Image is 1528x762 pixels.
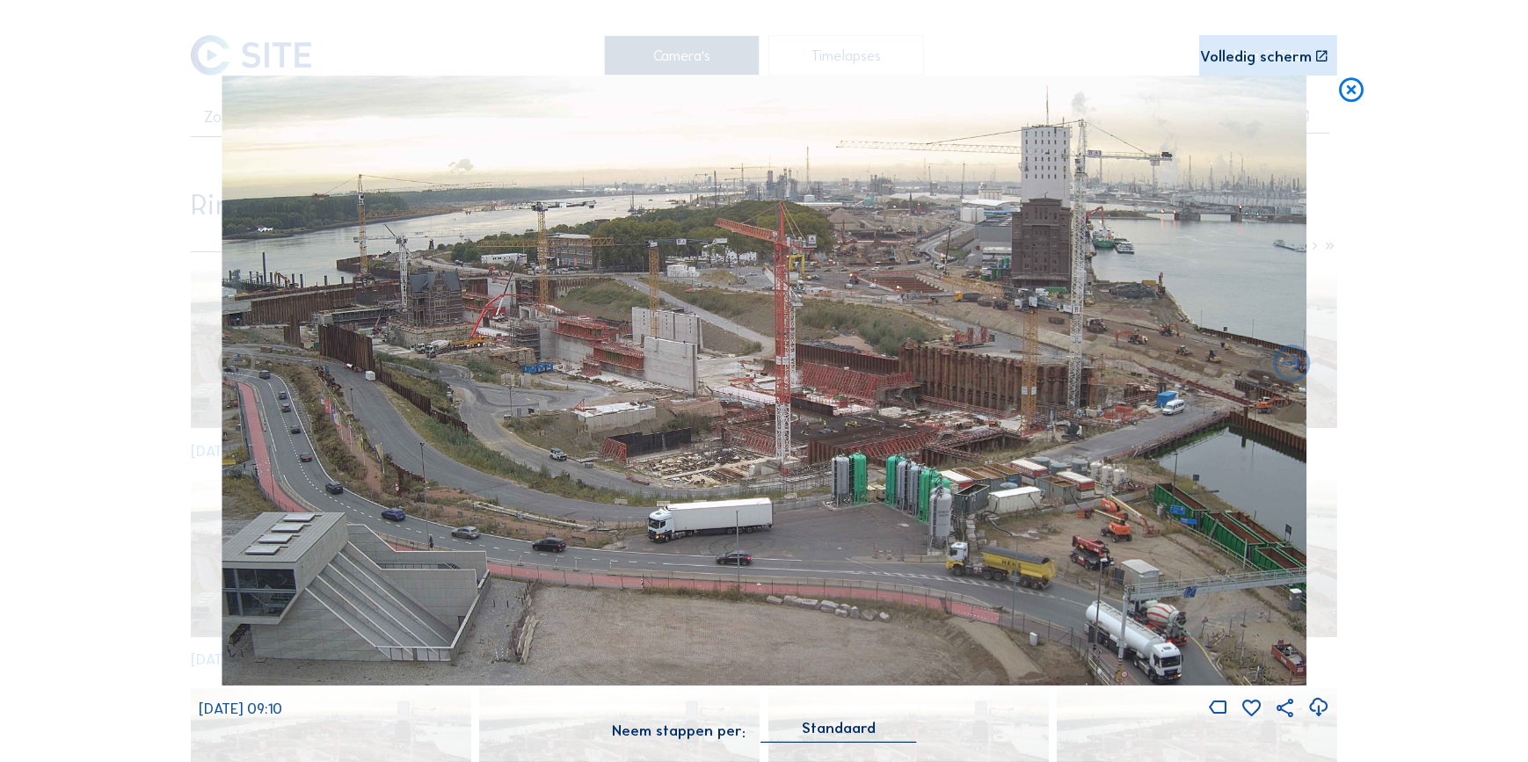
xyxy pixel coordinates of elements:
div: Volledig scherm [1200,49,1312,64]
img: Image [222,76,1306,686]
div: Standaard [802,720,876,736]
i: Back [1270,343,1314,388]
span: [DATE] 09:10 [199,700,282,717]
div: Neem stappen per: [612,723,746,738]
div: Standaard [760,720,916,741]
i: Forward [215,343,259,388]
